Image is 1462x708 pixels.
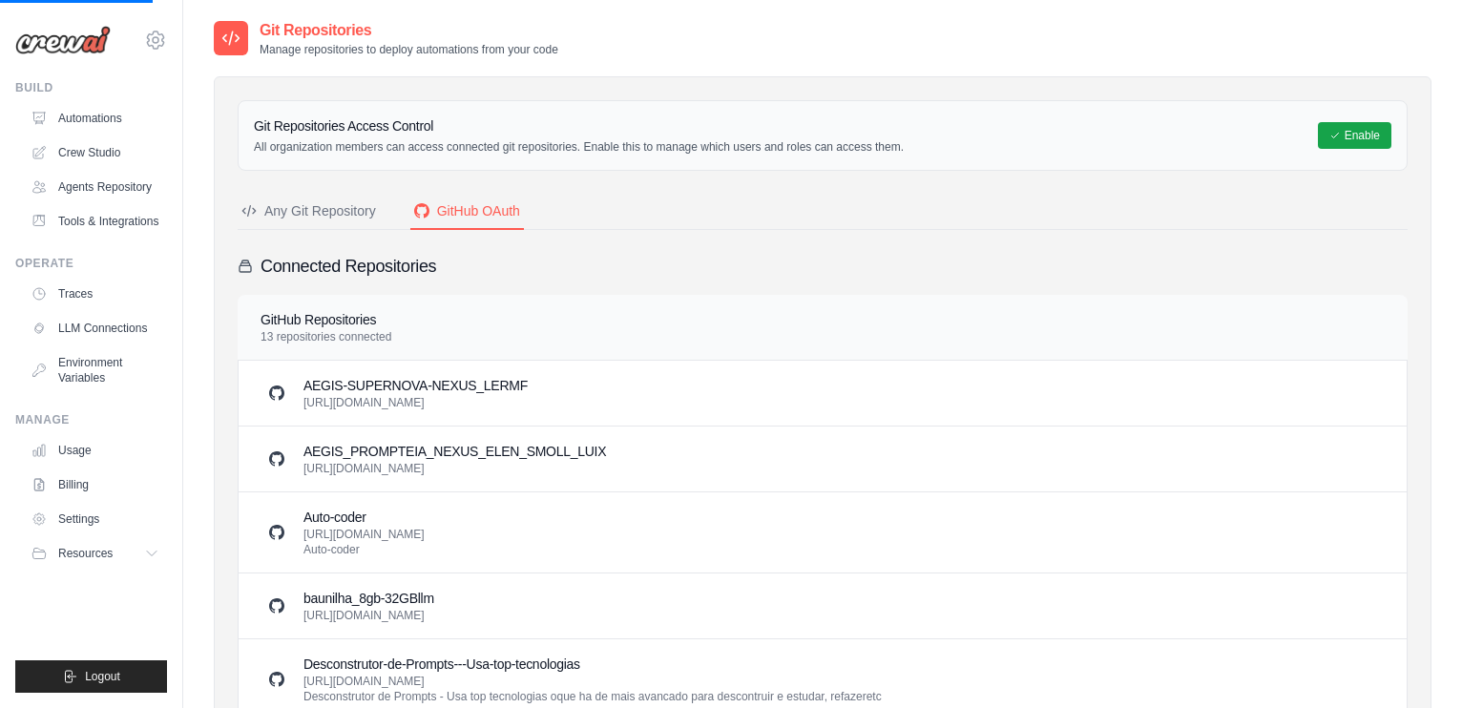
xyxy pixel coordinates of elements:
[23,103,167,134] a: Automations
[241,201,376,220] div: Any Git Repository
[23,172,167,202] a: Agents Repository
[303,655,882,674] h3: Desconstrutor-de-Prompts---Usa-top-tecnologias
[303,608,434,623] p: [URL][DOMAIN_NAME]
[261,329,391,344] p: 13 repositories connected
[414,201,520,220] div: GitHub OAuth
[303,442,606,461] h3: AEGIS_PROMPTEIA_NEXUS_ELEN_SMOLL_LUIX
[303,461,606,476] p: [URL][DOMAIN_NAME]
[238,194,380,230] button: Any Git Repository
[238,194,1408,230] nav: Tabs
[303,589,434,608] h3: baunilha_8gb-32GBllm
[58,546,113,561] span: Resources
[261,310,391,329] h4: GitHub Repositories
[23,538,167,569] button: Resources
[23,313,167,344] a: LLM Connections
[15,80,167,95] div: Build
[260,42,558,57] p: Manage repositories to deploy automations from your code
[23,137,167,168] a: Crew Studio
[260,19,558,42] h2: Git Repositories
[1318,122,1391,149] button: Enable
[23,435,167,466] a: Usage
[303,527,425,557] p: [URL][DOMAIN_NAME] Auto-coder
[303,376,528,395] h3: AEGIS-SUPERNOVA-NEXUS_LERMF
[15,26,111,54] img: Logo
[254,139,904,155] p: All organization members can access connected git repositories. Enable this to manage which users...
[15,660,167,693] button: Logout
[85,669,120,684] span: Logout
[23,504,167,534] a: Settings
[410,194,524,230] button: GitHub OAuth
[15,256,167,271] div: Operate
[303,508,425,527] h3: Auto-coder
[261,253,436,280] h3: Connected Repositories
[23,347,167,393] a: Environment Variables
[254,116,904,135] h3: Git Repositories Access Control
[303,395,528,410] p: [URL][DOMAIN_NAME]
[23,279,167,309] a: Traces
[303,674,882,704] p: [URL][DOMAIN_NAME] Desconstrutor de Prompts - Usa top tecnologias oque ha de mais avancado para d...
[15,412,167,427] div: Manage
[23,206,167,237] a: Tools & Integrations
[23,469,167,500] a: Billing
